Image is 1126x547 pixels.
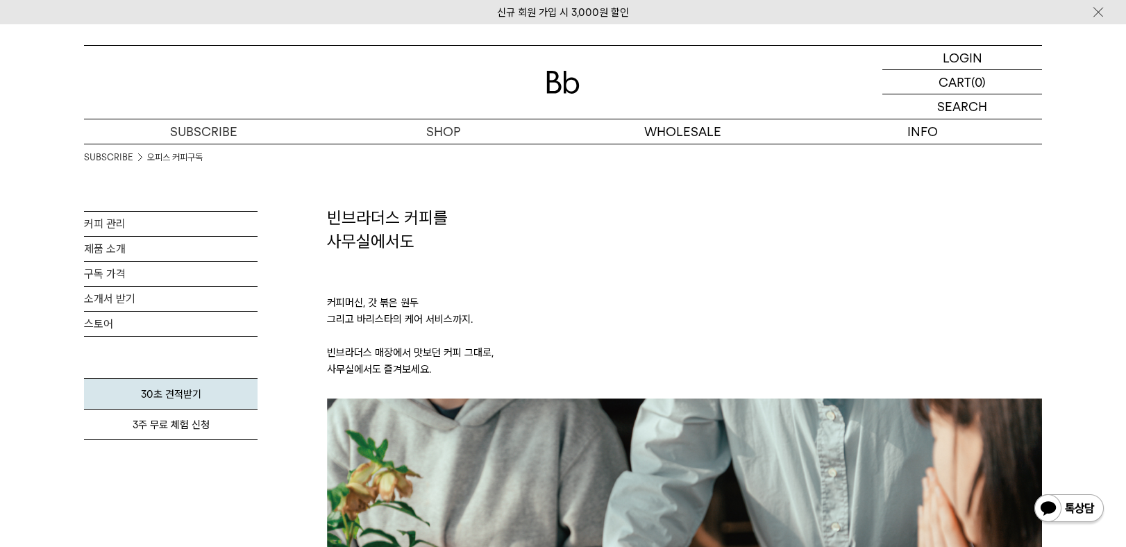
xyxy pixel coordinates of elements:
a: SUBSCRIBE [84,151,133,165]
p: LOGIN [943,46,982,69]
a: 3주 무료 체험 신청 [84,410,258,440]
a: SHOP [323,119,563,144]
p: SEARCH [937,94,987,119]
img: 카카오톡 채널 1:1 채팅 버튼 [1033,493,1105,526]
a: 구독 가격 [84,262,258,286]
p: WHOLESALE [563,119,803,144]
a: 오피스 커피구독 [147,151,203,165]
a: 스토어 [84,312,258,336]
a: 커피 관리 [84,212,258,236]
p: (0) [971,70,986,94]
a: LOGIN [882,46,1042,70]
a: 신규 회원 가입 시 3,000원 할인 [497,6,629,19]
p: CART [939,70,971,94]
a: SUBSCRIBE [84,119,323,144]
p: INFO [803,119,1042,144]
a: 30초 견적받기 [84,378,258,410]
a: CART (0) [882,70,1042,94]
a: 제품 소개 [84,237,258,261]
p: 커피머신, 갓 볶은 원두 그리고 바리스타의 케어 서비스까지. 빈브라더스 매장에서 맛보던 커피 그대로, 사무실에서도 즐겨보세요. [327,253,1042,398]
a: 소개서 받기 [84,287,258,311]
img: 로고 [546,71,580,94]
h2: 빈브라더스 커피를 사무실에서도 [327,206,1042,253]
